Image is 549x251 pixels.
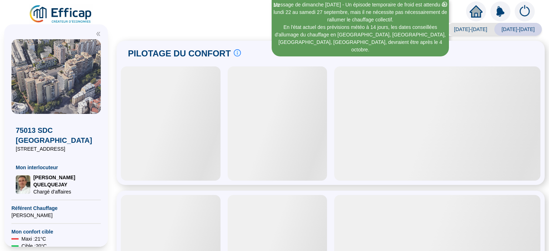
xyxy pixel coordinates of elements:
span: home [470,5,483,18]
span: PILOTAGE DU CONFORT [128,48,231,59]
span: Chargé d'affaires [33,188,97,195]
span: [PERSON_NAME] [11,212,101,219]
span: [PERSON_NAME] QUELQUEJAY [33,174,97,188]
i: 1 / 2 [273,2,280,8]
img: Chargé d'affaires [16,175,30,194]
div: Message de dimanche [DATE] - Un épisode temporaire de froid est attendu du lundi 22 au samedi 27 ... [273,1,448,24]
span: [STREET_ADDRESS] [16,145,97,152]
span: 75013 SDC [GEOGRAPHIC_DATA] [16,125,97,145]
span: Mon confort cible [11,228,101,235]
span: [DATE]-[DATE] [447,23,494,36]
span: info-circle [234,49,241,56]
span: double-left [96,31,101,36]
img: alerts [490,1,510,21]
div: En l'état actuel des prévisions météo à 14 jours, les dates conseillées d'allumage du chauffage e... [273,24,448,54]
span: [DATE]-[DATE] [494,23,542,36]
span: Référent Chauffage [11,205,101,212]
span: Mon interlocuteur [16,164,97,171]
span: Maxi : 21 °C [21,235,46,242]
img: efficap energie logo [29,4,93,24]
img: alerts [515,1,535,21]
span: Cible : 20 °C [21,242,47,250]
span: close-circle [442,2,447,7]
